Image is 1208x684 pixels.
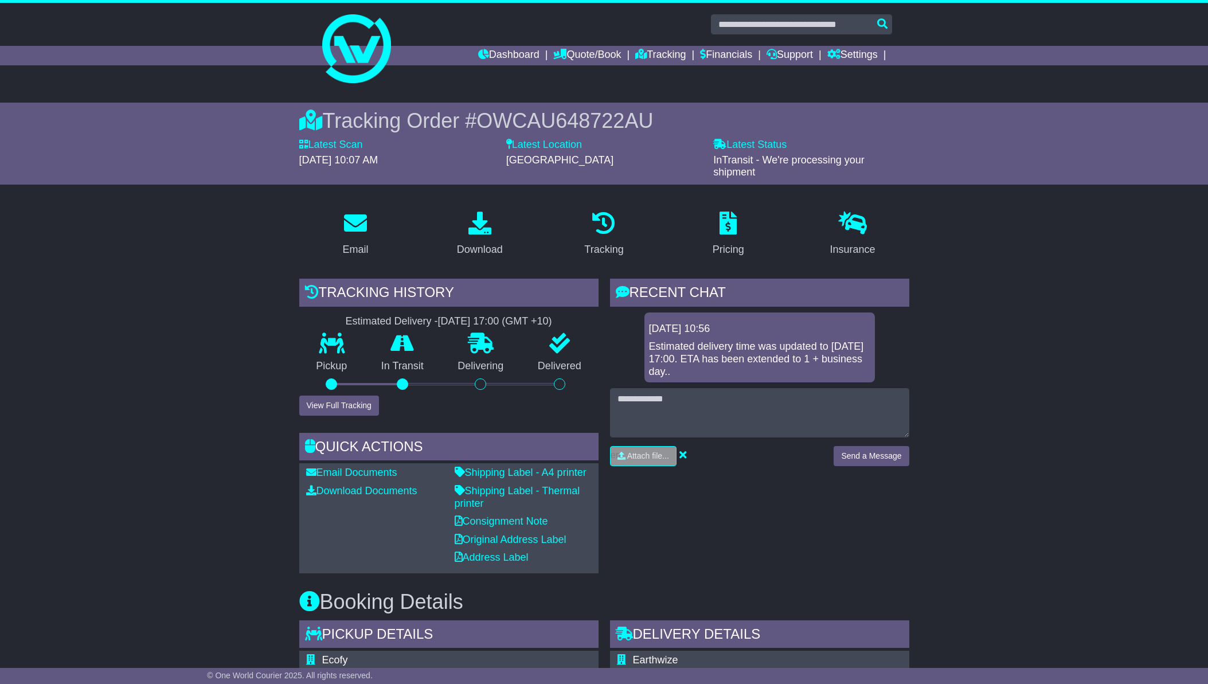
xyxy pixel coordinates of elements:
div: Download [457,242,503,257]
a: Consignment Note [455,515,548,527]
div: Pricing [713,242,744,257]
div: Tracking history [299,279,599,310]
div: [DATE] 17:00 (GMT +10) [438,315,552,328]
button: Send a Message [834,446,909,466]
span: Earthwize [633,654,678,666]
a: Shipping Label - Thermal printer [455,485,580,509]
button: View Full Tracking [299,396,379,416]
div: Estimated delivery time was updated to [DATE] 17:00. ETA has been extended to 1 + business day.. [649,341,870,378]
a: Tracking [577,208,631,261]
label: Latest Location [506,139,582,151]
a: Email [335,208,376,261]
a: Download Documents [306,485,417,497]
a: Dashboard [478,46,540,65]
h3: Booking Details [299,591,909,613]
p: Delivered [521,360,599,373]
p: Pickup [299,360,365,373]
p: Delivering [441,360,521,373]
div: Quick Actions [299,433,599,464]
span: © One World Courier 2025. All rights reserved. [207,671,373,680]
a: Settings [827,46,878,65]
span: InTransit - We're processing your shipment [713,154,865,178]
div: [DATE] 10:56 [649,323,870,335]
a: Email Documents [306,467,397,478]
a: Quote/Book [553,46,621,65]
a: Shipping Label - A4 printer [455,467,587,478]
span: OWCAU648722AU [476,109,653,132]
div: Estimated Delivery - [299,315,599,328]
div: RECENT CHAT [610,279,909,310]
a: Support [767,46,813,65]
a: Original Address Label [455,534,566,545]
div: Tracking Order # [299,108,909,133]
a: Financials [700,46,752,65]
a: Pricing [705,208,752,261]
span: [DATE] 10:07 AM [299,154,378,166]
div: Email [342,242,368,257]
a: Tracking [635,46,686,65]
div: Tracking [584,242,623,257]
span: Ecofy [322,654,348,666]
a: Download [449,208,510,261]
label: Latest Status [713,139,787,151]
span: [GEOGRAPHIC_DATA] [506,154,613,166]
div: Delivery Details [610,620,909,651]
p: In Transit [364,360,441,373]
a: Insurance [823,208,883,261]
a: Address Label [455,552,529,563]
div: Pickup Details [299,620,599,651]
div: Insurance [830,242,875,257]
label: Latest Scan [299,139,363,151]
